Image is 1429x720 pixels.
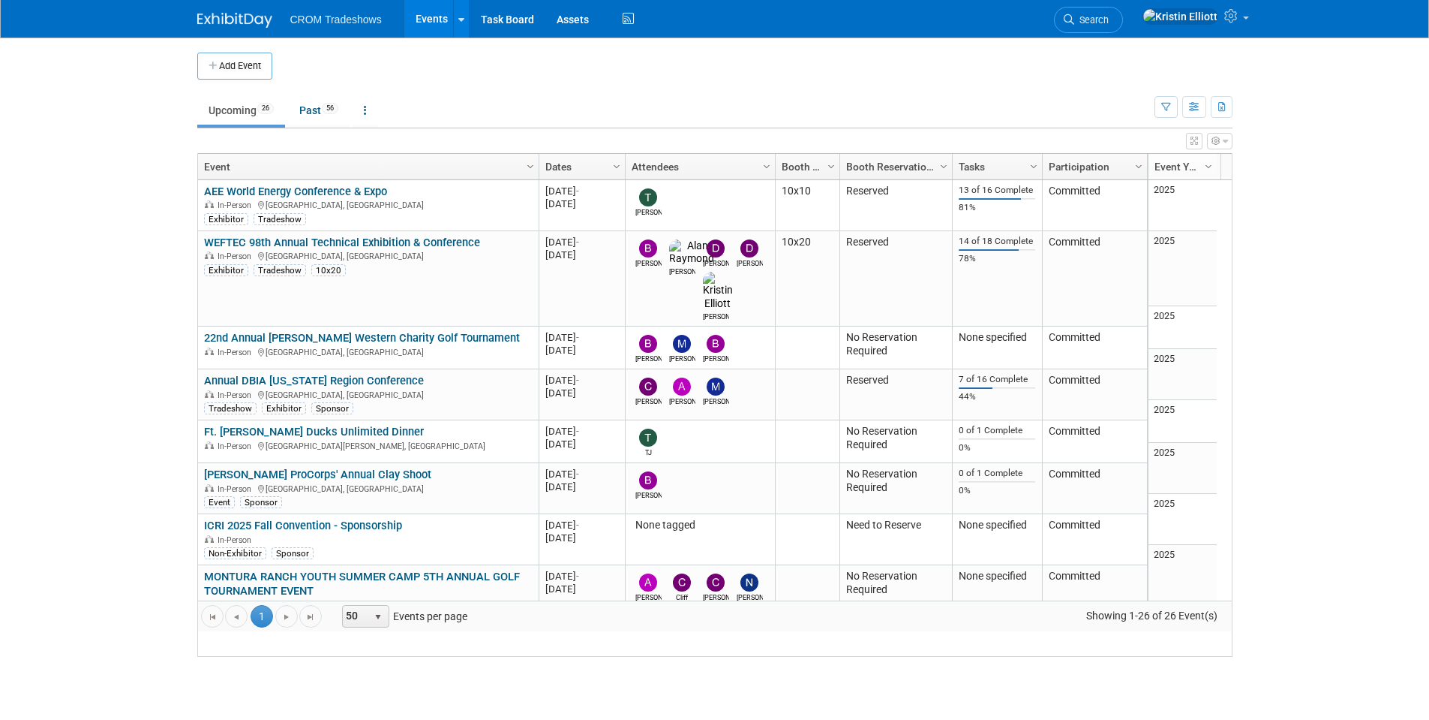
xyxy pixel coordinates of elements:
div: 14 of 18 Complete [959,236,1035,247]
div: Sponsor [311,402,353,414]
td: Committed [1042,463,1147,514]
a: Ft. [PERSON_NAME] Ducks Unlimited Dinner [204,425,424,438]
td: 2025 [1148,180,1217,231]
div: None specified [959,331,1035,345]
span: Go to the last page [305,611,317,623]
span: - [576,468,579,480]
img: In-Person Event [205,484,214,492]
img: Branden Peterson [639,471,657,490]
div: [DATE] [545,583,618,595]
a: Go to the next page [275,605,298,628]
div: Branden Peterson [635,353,662,364]
td: 2025 [1148,349,1217,400]
td: Need to Reserve [839,514,952,565]
span: In-Person [218,535,256,545]
span: - [576,520,579,531]
a: Participation [1049,154,1137,179]
td: Committed [1042,565,1147,631]
div: 0% [959,485,1035,496]
div: 13 of 16 Complete [959,185,1035,196]
div: Myers Carpenter [669,353,695,364]
img: Daniel Haugland [707,239,725,258]
div: [DATE] [545,331,618,344]
img: Cameron Kenyon [639,378,657,396]
div: [DATE] [545,185,618,197]
div: Non-Exhibitor [204,547,266,559]
a: Tasks [959,154,1032,179]
div: None specified [959,570,1035,583]
div: [GEOGRAPHIC_DATA], [GEOGRAPHIC_DATA] [204,345,532,358]
img: In-Person Event [205,252,214,259]
div: Bobby Oyenarte [635,258,662,269]
td: Committed [1042,180,1147,231]
img: In-Person Event [205,200,214,208]
span: Go to the first page [206,611,218,623]
td: 2025 [1148,231,1217,306]
div: Sponsor [240,496,282,508]
div: Tradeshow [254,213,306,225]
a: Column Settings [608,154,625,176]
div: 0 of 1 Complete [959,425,1035,436]
a: Event [204,154,529,179]
a: 22nd Annual [PERSON_NAME] Western Charity Golf Tournament [204,331,520,345]
img: Alexander Ciasca [639,574,657,592]
span: 1 [251,605,273,628]
a: Upcoming26 [197,96,285,125]
div: Daniel Austria [737,258,763,269]
div: Tradeshow [204,402,257,414]
a: Column Settings [522,154,539,176]
td: No Reservation Required [839,327,952,369]
a: MONTURA RANCH YOUTH SUMMER CAMP 5TH ANNUAL GOLF TOURNAMENT EVENT [204,570,520,598]
span: Showing 1-26 of 26 Event(s) [1072,605,1231,626]
span: Events per page [323,605,482,628]
div: [GEOGRAPHIC_DATA], [GEOGRAPHIC_DATA] [204,198,532,211]
div: 81% [959,202,1035,213]
div: Exhibitor [262,402,306,414]
img: Alan Raymond [669,239,714,267]
div: [DATE] [545,438,618,450]
div: Daniel Haugland [703,258,729,269]
div: None tagged [632,519,768,532]
td: Reserved [839,231,952,327]
div: [DATE] [545,374,618,387]
div: Cameron Kenyon [635,396,662,407]
span: In-Person [218,390,256,400]
span: Column Settings [825,161,837,173]
div: Nick Martin [737,592,763,603]
a: WEFTEC 98th Annual Technical Exhibition & Conference [204,236,480,249]
div: Cliff Dykes [669,592,695,603]
a: Column Settings [935,154,952,176]
div: [DATE] [545,468,618,481]
img: TJ Williams [639,429,657,447]
td: Committed [1042,369,1147,420]
div: [DATE] [545,344,618,357]
a: Go to the previous page [225,605,248,628]
div: Exhibitor [204,213,248,225]
div: 10x20 [311,264,346,276]
span: Column Settings [1202,161,1214,173]
div: 44% [959,391,1035,402]
td: Committed [1042,514,1147,565]
span: - [576,426,579,437]
div: Tod Green [635,206,662,218]
span: In-Person [218,348,256,357]
img: Daniel Austria [740,239,758,258]
div: [GEOGRAPHIC_DATA], [GEOGRAPHIC_DATA] [204,388,532,401]
div: Event [204,496,235,508]
a: AEE World Energy Conference & Expo [204,185,387,198]
div: Exhibitor [204,264,248,276]
td: 10x20 [775,231,839,327]
td: Reserved [839,180,952,231]
a: Booth Size [782,154,830,179]
span: Column Settings [524,161,536,173]
span: select [372,611,384,623]
td: No Reservation Required [839,565,952,631]
td: Reserved [839,369,952,420]
td: 2025 [1148,494,1217,545]
a: Column Settings [1200,154,1217,176]
a: Annual DBIA [US_STATE] Region Conference [204,374,424,387]
img: In-Person Event [205,535,214,543]
a: Column Settings [1025,154,1042,176]
div: [DATE] [545,249,618,261]
div: Branden Peterson [635,490,662,501]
